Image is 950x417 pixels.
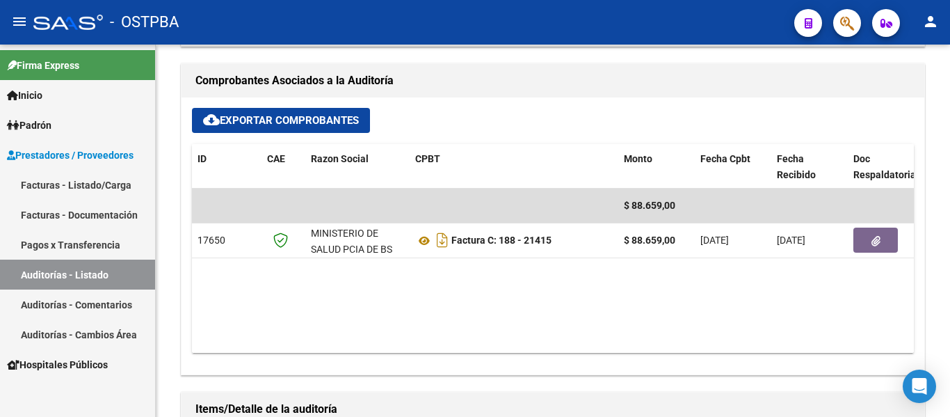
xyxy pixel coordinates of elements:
datatable-header-cell: ID [192,144,261,190]
span: $ 88.659,00 [624,200,675,211]
mat-icon: person [922,13,939,30]
span: Padrón [7,118,51,133]
mat-icon: cloud_download [203,111,220,128]
div: MINISTERIO DE SALUD PCIA DE BS AS [311,226,404,273]
datatable-header-cell: Fecha Cpbt [695,144,771,190]
datatable-header-cell: CAE [261,144,305,190]
mat-icon: menu [11,13,28,30]
span: CPBT [415,153,440,164]
i: Descargar documento [433,229,451,251]
span: ID [198,153,207,164]
div: Open Intercom Messenger [903,370,936,403]
span: Fecha Cpbt [700,153,750,164]
span: CAE [267,153,285,164]
span: 17650 [198,235,225,246]
strong: Factura C: 188 - 21415 [451,235,552,246]
span: Razon Social [311,153,369,164]
datatable-header-cell: Fecha Recibido [771,144,848,190]
button: Exportar Comprobantes [192,108,370,133]
datatable-header-cell: Razon Social [305,144,410,190]
span: Inicio [7,88,42,103]
h1: Comprobantes Asociados a la Auditoría [195,70,910,92]
span: Hospitales Públicos [7,357,108,372]
span: Exportar Comprobantes [203,114,359,127]
span: Fecha Recibido [777,153,816,180]
span: [DATE] [777,235,805,246]
span: - OSTPBA [110,7,179,38]
span: Doc Respaldatoria [853,153,916,180]
span: [DATE] [700,235,729,246]
datatable-header-cell: Monto [618,144,695,190]
strong: $ 88.659,00 [624,235,675,246]
span: Firma Express [7,58,79,73]
datatable-header-cell: Doc Respaldatoria [848,144,931,190]
datatable-header-cell: CPBT [410,144,618,190]
span: Prestadores / Proveedores [7,148,134,163]
span: Monto [624,153,652,164]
